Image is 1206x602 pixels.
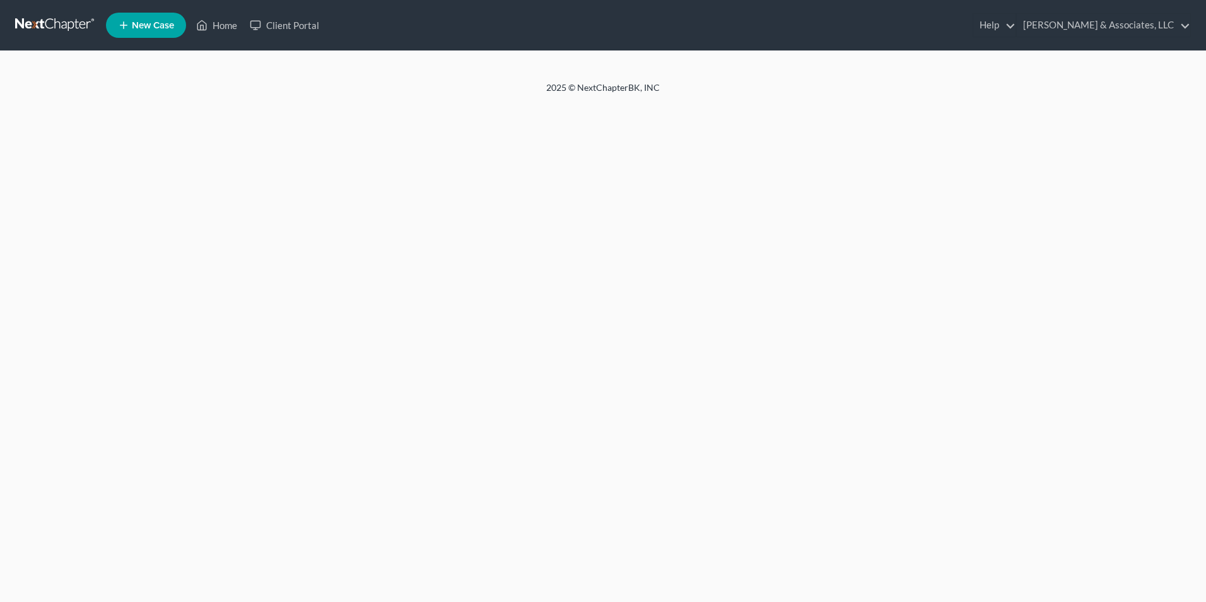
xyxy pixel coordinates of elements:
[1017,14,1190,37] a: [PERSON_NAME] & Associates, LLC
[973,14,1016,37] a: Help
[190,14,243,37] a: Home
[106,13,186,38] new-legal-case-button: New Case
[243,81,963,104] div: 2025 © NextChapterBK, INC
[243,14,325,37] a: Client Portal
